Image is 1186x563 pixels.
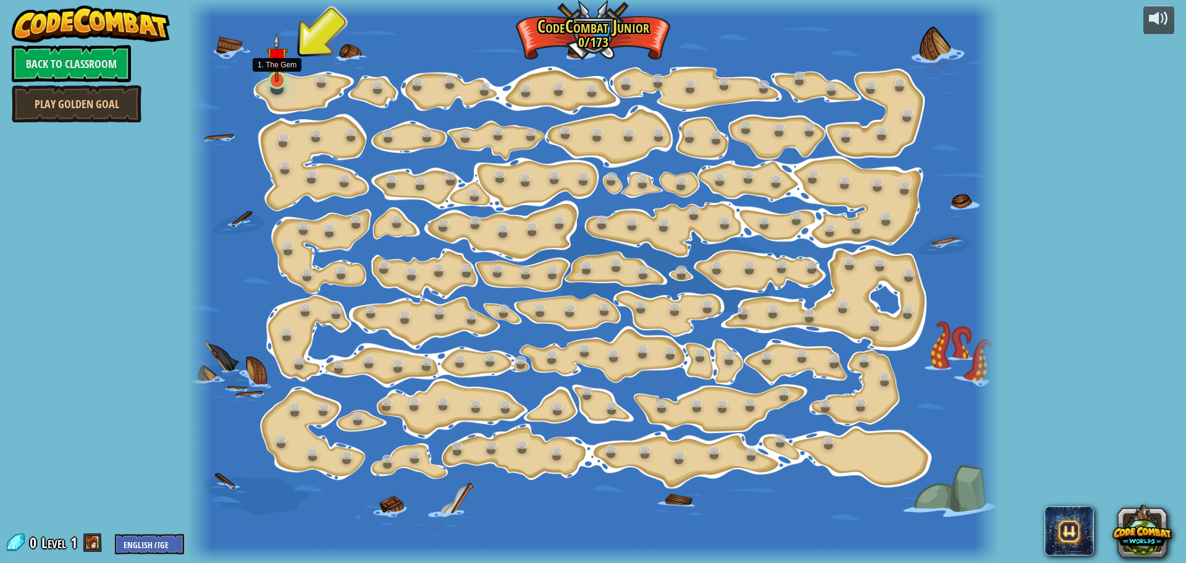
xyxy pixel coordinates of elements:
span: Level [41,533,66,553]
span: 1 [70,533,77,552]
a: Play Golden Goal [12,85,141,122]
button: Adjust volume [1143,6,1174,35]
a: Back to Classroom [12,45,131,82]
img: level-banner-unstarted.png [266,33,287,82]
img: CodeCombat - Learn how to code by playing a game [12,6,170,43]
span: 0 [30,533,40,552]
